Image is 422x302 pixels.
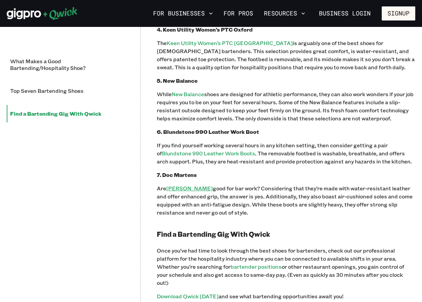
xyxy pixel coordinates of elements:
a: Blundstone 990 Leather Work Boots [162,150,255,157]
p: While shoes are designed for athletic performance, they can also work wonders if your job require... [157,90,415,122]
button: Signup [382,6,415,21]
p: If you find yourself working several hours in any kitchen setting, then consider getting a pair o... [157,141,415,165]
li: Find a Bartending Gig With Qwick [7,105,124,122]
button: Resources [261,8,308,19]
b: 4. Keen Utility Women’s PTC Oxford [157,26,252,33]
li: What Makes a Good Bartending/Hospitality Shoe? [7,52,124,77]
b: 6. Blundstone 990 Leather Work Boot [157,128,259,135]
a: New Balance [172,90,204,98]
a: For Pros [221,8,256,19]
button: For Businesses [150,8,216,19]
b: 5. New Balance [157,77,197,84]
p: Once you’ve had time to look through the best shoes for bartenders, check out our professional pl... [157,247,415,287]
h2: Find a Bartending Gig With Qwick [157,230,415,238]
p: Are good for bar work? Considering that they’re made with water-resistant leather and offer enhan... [157,184,415,217]
b: 7. Doc Martens [157,171,197,178]
li: Top Seven Bartending Shoes [7,82,124,100]
p: and see what bartending opportunities await you! [157,292,415,300]
a: Keen Utility Women’s PTC [GEOGRAPHIC_DATA] [167,39,293,46]
a: bartender positions [231,263,282,270]
a: Business Login [313,6,376,21]
a: Download Qwick [DATE] [157,293,219,300]
p: The is arguably one of the best shoes for [DEMOGRAPHIC_DATA] bartenders. This selection provides ... [157,39,415,71]
a: [PERSON_NAME] [166,185,213,192]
